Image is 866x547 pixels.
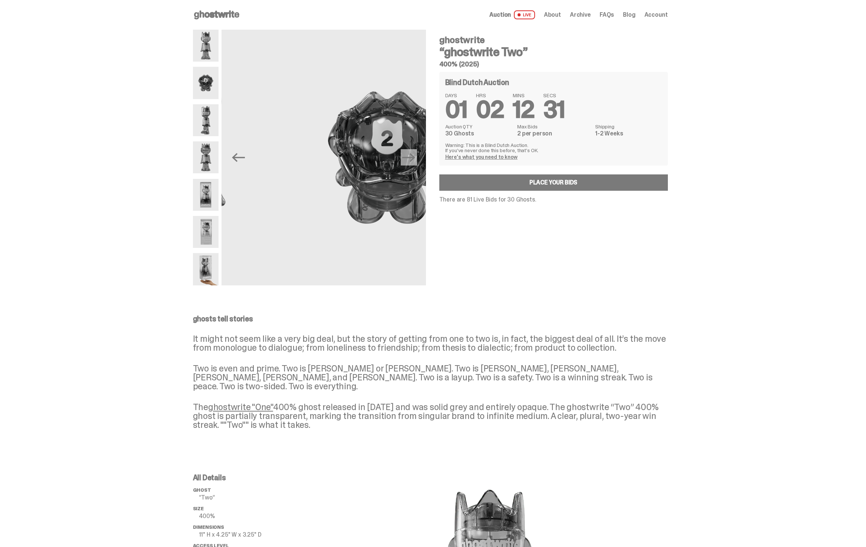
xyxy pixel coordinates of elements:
[476,94,504,125] span: 02
[445,124,513,129] dt: Auction QTY
[476,93,504,98] span: HRS
[517,131,591,137] dd: 2 per person
[230,149,247,166] button: Previous
[193,315,668,322] p: ghosts tell stories
[193,179,219,211] img: ghostwrite_Two_14.png
[445,143,662,153] p: Warning: This is a Blind Dutch Auction. If you’ve never done this before, that’s OK.
[543,93,565,98] span: SECS
[193,141,219,173] img: ghostwrite_Two_8.png
[193,30,219,62] img: ghostwrite_Two_1.png
[445,94,468,125] span: 01
[514,10,535,19] span: LIVE
[644,12,668,18] a: Account
[199,532,312,538] p: 11" H x 4.25" W x 3.25" D
[513,93,534,98] span: MINS
[595,131,662,137] dd: 1-2 Weeks
[513,94,534,125] span: 12
[401,149,417,166] button: Next
[193,403,668,429] p: The 400% ghost released in [DATE] and was solid grey and entirely opaque. The ghostwrite “Two” 40...
[193,67,219,99] img: ghostwrite_Two_13.png
[439,46,668,58] h3: “ghostwrite Two”
[570,12,591,18] a: Archive
[517,124,591,129] dt: Max Bids
[489,10,535,19] a: Auction LIVE
[439,174,668,191] a: Place your Bids
[208,401,273,413] a: ghostwrite "One"
[439,36,668,45] h4: ghostwrite
[445,79,509,86] h4: Blind Dutch Auction
[445,131,513,137] dd: 30 Ghosts
[193,487,211,493] span: ghost
[600,12,614,18] a: FAQs
[193,364,668,391] p: Two is even and prime. Two is [PERSON_NAME] or [PERSON_NAME]. Two is [PERSON_NAME], [PERSON_NAME]...
[544,12,561,18] a: About
[199,495,312,501] p: “Two”
[285,30,489,285] img: ghostwrite_Two_13.png
[193,524,224,530] span: Dimensions
[445,154,518,160] a: Here's what you need to know
[199,513,312,519] p: 400%
[193,474,312,481] p: All Details
[193,334,668,352] p: It might not seem like a very big deal, but the story of getting from one to two is, in fact, the...
[193,253,219,285] img: ghostwrite_Two_Last.png
[543,94,565,125] span: 31
[595,124,662,129] dt: Shipping
[193,505,204,512] span: Size
[439,61,668,68] h5: 400% (2025)
[193,104,219,136] img: ghostwrite_Two_2.png
[193,216,219,248] img: ghostwrite_Two_17.png
[439,197,668,203] p: There are 81 Live Bids for 30 Ghosts.
[489,12,511,18] span: Auction
[445,93,468,98] span: DAYS
[623,12,635,18] a: Blog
